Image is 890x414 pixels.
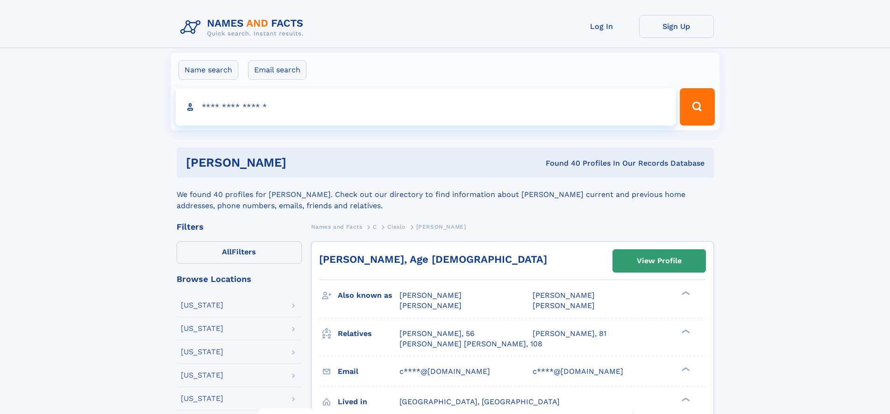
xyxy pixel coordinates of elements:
[177,223,302,231] div: Filters
[181,325,223,332] div: [US_STATE]
[679,328,691,334] div: ❯
[416,158,705,168] div: Found 40 Profiles In Our Records Database
[373,224,377,230] span: C
[399,329,475,339] a: [PERSON_NAME], 56
[679,396,691,402] div: ❯
[222,247,232,256] span: All
[338,288,399,303] h3: Also known as
[533,329,606,339] a: [PERSON_NAME], 81
[533,291,595,300] span: [PERSON_NAME]
[387,221,406,232] a: Cieslo
[564,15,639,38] a: Log In
[177,178,714,211] div: We found 40 profiles for [PERSON_NAME]. Check out our directory to find information about [PERSON...
[399,291,462,300] span: [PERSON_NAME]
[319,253,547,265] a: [PERSON_NAME], Age [DEMOGRAPHIC_DATA]
[311,221,363,232] a: Names and Facts
[177,15,311,40] img: Logo Names and Facts
[177,241,302,264] label: Filters
[399,301,462,310] span: [PERSON_NAME]
[248,60,306,80] label: Email search
[387,224,406,230] span: Cieslo
[177,275,302,283] div: Browse Locations
[181,348,223,356] div: [US_STATE]
[176,88,676,126] input: search input
[680,88,714,126] button: Search Button
[399,339,542,349] a: [PERSON_NAME] [PERSON_NAME], 108
[181,302,223,309] div: [US_STATE]
[181,372,223,379] div: [US_STATE]
[338,326,399,342] h3: Relatives
[181,395,223,402] div: [US_STATE]
[639,15,714,38] a: Sign Up
[533,301,595,310] span: [PERSON_NAME]
[186,157,416,168] h1: [PERSON_NAME]
[679,290,691,296] div: ❯
[373,221,377,232] a: C
[613,250,705,272] a: View Profile
[416,224,466,230] span: [PERSON_NAME]
[338,364,399,379] h3: Email
[637,250,682,272] div: View Profile
[338,394,399,410] h3: Lived in
[178,60,238,80] label: Name search
[679,366,691,372] div: ❯
[399,397,560,406] span: [GEOGRAPHIC_DATA], [GEOGRAPHIC_DATA]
